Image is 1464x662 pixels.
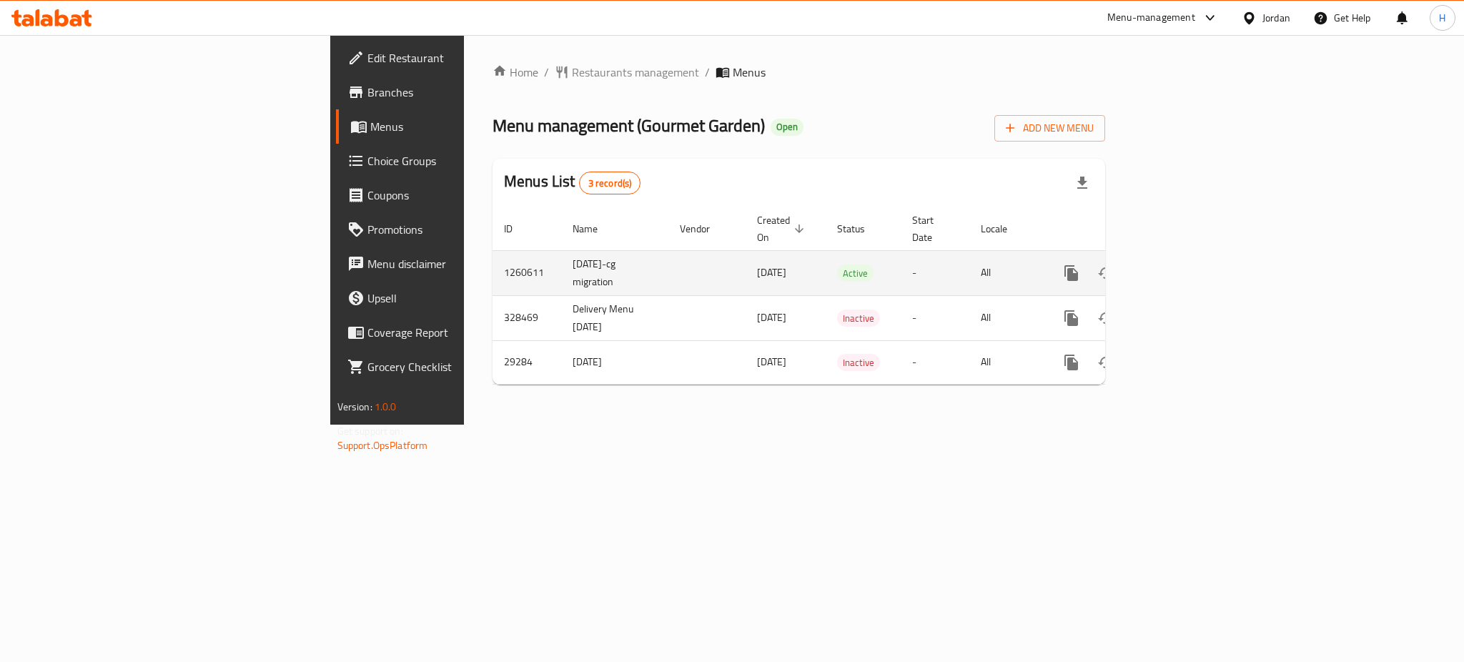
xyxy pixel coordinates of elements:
span: ID [504,220,531,237]
span: Active [837,265,874,282]
div: Jordan [1262,10,1290,26]
span: 3 record(s) [580,177,640,190]
span: Locale [981,220,1026,237]
span: Menu disclaimer [367,255,563,272]
button: more [1054,256,1089,290]
span: Choice Groups [367,152,563,169]
button: more [1054,301,1089,335]
div: Open [771,119,803,136]
td: [DATE] [561,340,668,384]
div: Total records count [579,172,641,194]
td: All [969,250,1043,295]
nav: breadcrumb [493,64,1105,81]
a: Coverage Report [336,315,575,350]
span: Menus [370,118,563,135]
span: Coverage Report [367,324,563,341]
span: [DATE] [757,308,786,327]
td: - [901,295,969,340]
span: Inactive [837,355,880,371]
span: Get support on: [337,422,403,440]
td: - [901,340,969,384]
a: Edit Restaurant [336,41,575,75]
span: 1.0.0 [375,397,397,416]
a: Restaurants management [555,64,699,81]
span: Menus [733,64,766,81]
span: [DATE] [757,263,786,282]
button: Change Status [1089,301,1123,335]
span: Inactive [837,310,880,327]
span: Add New Menu [1006,119,1094,137]
span: Restaurants management [572,64,699,81]
a: Promotions [336,212,575,247]
button: Add New Menu [994,115,1105,142]
span: Vendor [680,220,728,237]
span: Name [573,220,616,237]
button: Change Status [1089,345,1123,380]
span: Promotions [367,221,563,238]
span: [DATE] [757,352,786,371]
a: Coupons [336,178,575,212]
span: Created On [757,212,808,246]
button: more [1054,345,1089,380]
span: Status [837,220,884,237]
th: Actions [1043,207,1203,251]
span: Coupons [367,187,563,204]
span: Edit Restaurant [367,49,563,66]
a: Choice Groups [336,144,575,178]
div: Menu-management [1107,9,1195,26]
td: [DATE]-cg migration [561,250,668,295]
a: Menus [336,109,575,144]
td: Delivery Menu [DATE] [561,295,668,340]
td: All [969,340,1043,384]
span: Upsell [367,290,563,307]
table: enhanced table [493,207,1203,385]
span: Start Date [912,212,952,246]
a: Branches [336,75,575,109]
td: All [969,295,1043,340]
button: Change Status [1089,256,1123,290]
div: Inactive [837,354,880,371]
td: - [901,250,969,295]
span: Grocery Checklist [367,358,563,375]
span: Version: [337,397,372,416]
span: H [1439,10,1445,26]
a: Menu disclaimer [336,247,575,281]
span: Menu management ( Gourmet Garden ) [493,109,765,142]
li: / [705,64,710,81]
a: Upsell [336,281,575,315]
span: Branches [367,84,563,101]
a: Grocery Checklist [336,350,575,384]
a: Support.OpsPlatform [337,436,428,455]
span: Open [771,121,803,133]
h2: Menus List [504,171,640,194]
